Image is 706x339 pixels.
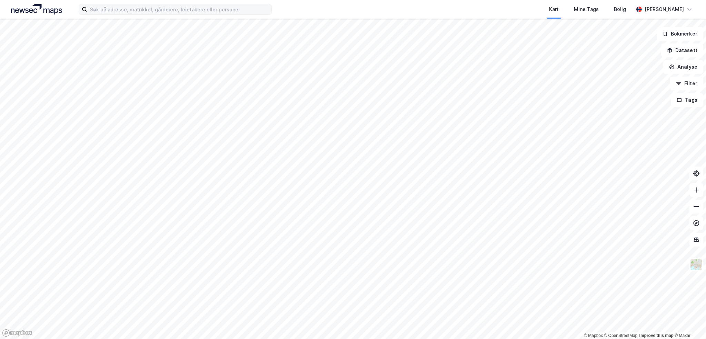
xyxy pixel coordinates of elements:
[614,5,626,13] div: Bolig
[574,5,599,13] div: Mine Tags
[2,329,32,337] a: Mapbox homepage
[549,5,559,13] div: Kart
[584,333,603,338] a: Mapbox
[672,306,706,339] div: Kontrollprogram for chat
[663,60,703,74] button: Analyse
[672,306,706,339] iframe: Chat Widget
[670,77,703,90] button: Filter
[661,43,703,57] button: Datasett
[657,27,703,41] button: Bokmerker
[639,333,674,338] a: Improve this map
[645,5,684,13] div: [PERSON_NAME]
[671,93,703,107] button: Tags
[87,4,271,14] input: Søk på adresse, matrikkel, gårdeiere, leietakere eller personer
[690,258,703,271] img: Z
[11,4,62,14] img: logo.a4113a55bc3d86da70a041830d287a7e.svg
[604,333,638,338] a: OpenStreetMap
